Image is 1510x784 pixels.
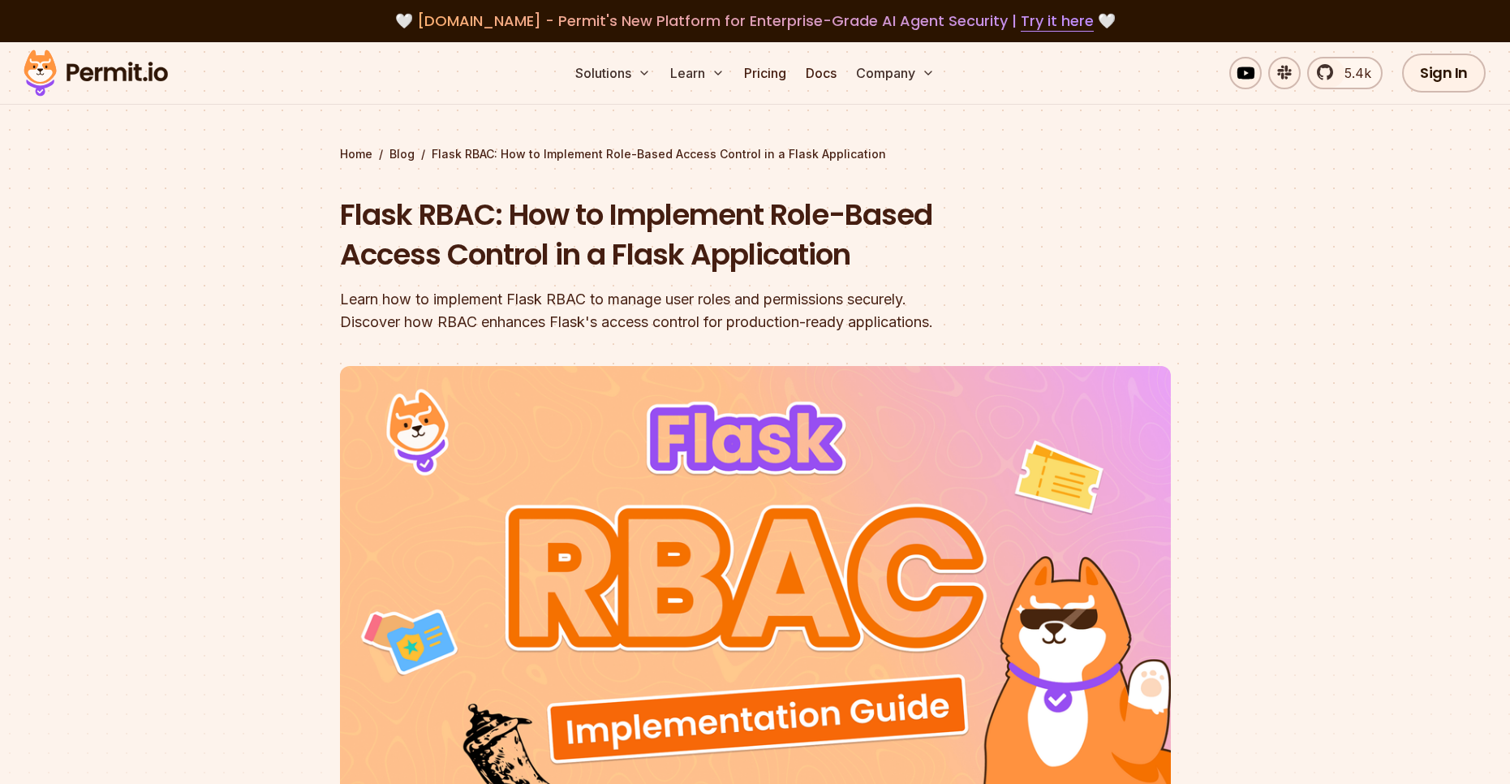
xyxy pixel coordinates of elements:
div: Learn how to implement Flask RBAC to manage user roles and permissions securely. Discover how RBA... [340,288,963,334]
img: Permit logo [16,45,175,101]
h1: Flask RBAC: How to Implement Role-Based Access Control in a Flask Application [340,195,963,275]
a: Blog [389,146,415,162]
a: Home [340,146,372,162]
a: 5.4k [1307,57,1383,89]
div: / / [340,146,1171,162]
div: 🤍 🤍 [39,10,1471,32]
button: Learn [664,57,731,89]
span: [DOMAIN_NAME] - Permit's New Platform for Enterprise-Grade AI Agent Security | [417,11,1094,31]
button: Solutions [569,57,657,89]
span: 5.4k [1335,63,1371,83]
a: Docs [799,57,843,89]
a: Pricing [738,57,793,89]
button: Company [850,57,941,89]
a: Sign In [1402,54,1486,93]
a: Try it here [1021,11,1094,32]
